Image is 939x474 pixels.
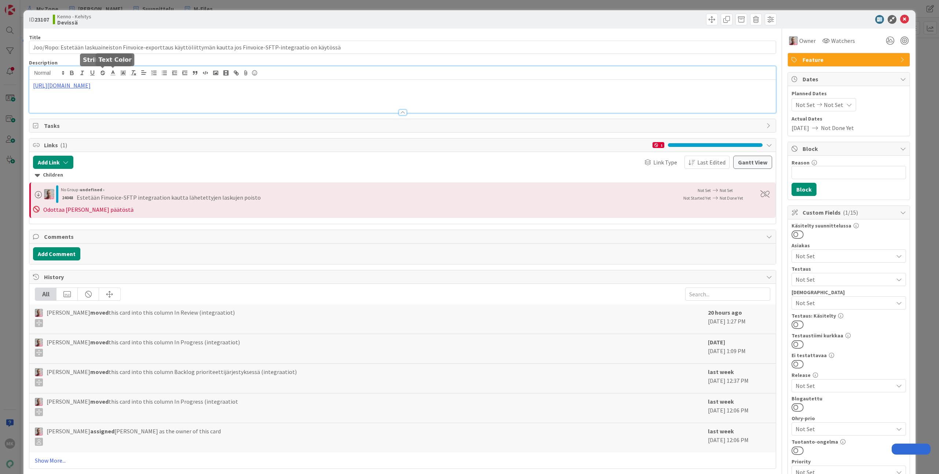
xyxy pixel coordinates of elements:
input: Search... [685,288,770,301]
b: last week [708,368,734,375]
div: [DATE] 12:06 PM [708,397,770,419]
span: Tasks [44,121,763,130]
span: Custom Fields [803,208,896,217]
div: Ohry-prio [792,416,906,421]
span: Last Edited [697,158,726,167]
img: HJ [35,398,43,406]
span: Not Set [796,424,889,434]
b: moved [90,368,109,375]
label: Reason [792,159,810,166]
div: Käsitelty suunnittelussa [792,223,906,228]
div: [DATE] 12:37 PM [708,367,770,389]
a: Show More... [35,456,770,465]
div: 1 [653,142,664,148]
span: [DATE] [792,123,809,132]
h5: Text Color [99,56,132,63]
span: Not Set [796,299,893,307]
img: HJ [35,427,43,436]
b: Devissä [57,19,91,25]
div: Testaustiimi kurkkaa [792,333,906,338]
b: moved [90,338,109,346]
div: [DATE] 1:27 PM [708,308,770,330]
span: Comments [44,232,763,241]
span: Not Done Yet [821,123,854,132]
label: Title [29,34,41,41]
span: Description [29,59,58,66]
span: Links [44,141,649,149]
b: undefined › [80,187,105,192]
div: Tuotanto-ongelma [792,439,906,444]
img: HJ [44,189,54,199]
b: last week [708,398,734,405]
span: ( 1/15 ) [843,209,858,216]
span: Not Started Yet [683,195,711,201]
button: Block [792,183,816,196]
span: Odottaa [PERSON_NAME] päätöstä [43,206,134,213]
span: No Group › [61,187,80,192]
div: Estetään Finvoice-SFTP integraation kautta lähetettyjen laskujen poisto [77,193,261,202]
span: Not Set [796,275,893,284]
div: [DEMOGRAPHIC_DATA] [792,290,906,295]
b: assigned [90,427,114,435]
span: Not Set [796,100,815,109]
span: [PERSON_NAME] this card into this column In Progress (integraatiot) [47,338,240,357]
span: [PERSON_NAME] this card into this column In Review (integraatiot) [47,308,235,327]
span: Not Done Yet [720,195,743,201]
span: Actual Dates [792,115,906,123]
b: last week [708,427,734,435]
div: Children [35,171,770,179]
h5: Strikethrough [83,56,129,63]
span: Feature [803,55,896,64]
div: [DATE] 12:06 PM [708,427,770,449]
span: Not Set [698,188,711,193]
button: Add Comment [33,247,80,260]
span: Watchers [831,36,855,45]
div: Blogautettu [792,396,906,401]
div: Priority [792,459,906,464]
div: Ei testattavaa [792,353,906,358]
span: Kenno - Kehitys [57,14,91,19]
img: HJ [789,36,798,45]
a: [URL][DOMAIN_NAME] [33,82,91,89]
span: Owner [799,36,816,45]
div: Testaus [792,266,906,271]
span: ID [29,15,49,24]
button: Last Edited [684,156,730,169]
span: [PERSON_NAME] [PERSON_NAME] as the owner of this card [47,427,221,446]
b: moved [90,398,109,405]
input: type card name here... [29,41,776,54]
img: HJ [35,338,43,347]
div: 24048 [61,195,74,201]
span: Not Set [720,188,733,193]
span: Not Set [796,381,893,390]
span: Block [803,144,896,153]
button: Add Link [33,156,73,169]
img: HJ [35,309,43,317]
span: [PERSON_NAME] this card into this column In Progress (integraatiot [47,397,238,416]
b: [DATE] [708,338,725,346]
span: Link Type [653,158,677,167]
span: Dates [803,75,896,84]
div: [DATE] 1:09 PM [708,338,770,360]
div: All [35,288,56,300]
b: 23107 [34,16,49,23]
span: Not Set [824,100,843,109]
span: ( 1 ) [60,141,67,149]
span: Planned Dates [792,90,906,97]
button: Gantt View [733,156,772,169]
div: Testaus: Käsitelty [792,313,906,318]
img: HJ [35,368,43,376]
span: Not Set [796,252,893,260]
b: moved [90,309,109,316]
span: [PERSON_NAME] this card into this column Backlog prioriteettijärjestyksessä (integraatiot) [47,367,297,386]
div: Release [792,373,906,378]
b: 20 hours ago [708,309,742,316]
div: Asiakas [792,243,906,248]
span: History [44,273,763,281]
